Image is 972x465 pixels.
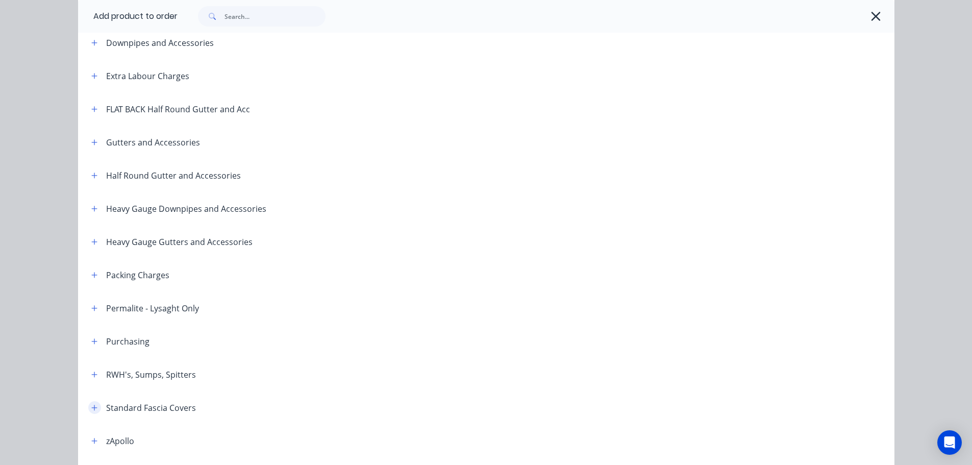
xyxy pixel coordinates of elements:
div: Gutters and Accessories [106,136,200,149]
div: Extra Labour Charges [106,70,189,82]
input: Search... [225,6,326,27]
div: Downpipes and Accessories [106,37,214,49]
div: Open Intercom Messenger [937,430,962,455]
div: RWH's, Sumps, Spitters [106,369,196,381]
div: Packing Charges [106,269,169,281]
div: zApollo [106,435,134,447]
div: Purchasing [106,335,149,348]
div: FLAT BACK Half Round Gutter and Acc [106,103,250,115]
div: Heavy Gauge Downpipes and Accessories [106,203,266,215]
div: Half Round Gutter and Accessories [106,169,241,182]
div: Standard Fascia Covers [106,402,196,414]
div: Heavy Gauge Gutters and Accessories [106,236,253,248]
div: Permalite - Lysaght Only [106,302,199,314]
